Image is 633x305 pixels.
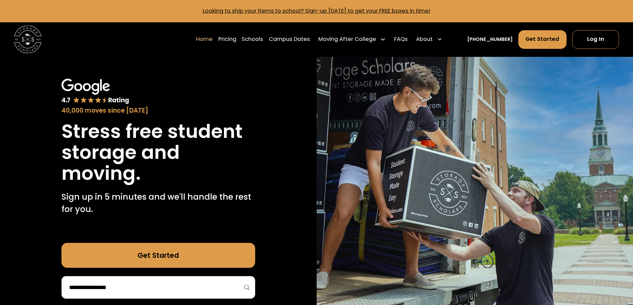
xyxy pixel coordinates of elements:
a: FAQs [394,30,408,49]
a: Get Started [518,30,567,49]
a: [PHONE_NUMBER] [467,36,513,43]
img: Google 4.7 star rating [61,79,129,105]
p: Sign up in 5 minutes and we'll handle the rest for you. [61,191,255,216]
h1: Stress free student storage and moving. [61,121,255,184]
a: Looking to ship your items to school? Sign-up [DATE] to get your FREE boxes in time! [203,7,430,15]
div: Moving After College [318,35,376,44]
div: Moving After College [316,30,389,49]
a: home [14,26,42,53]
a: Get Started [61,243,255,268]
a: Log In [572,30,619,49]
a: Schools [242,30,263,49]
a: Campus Dates [269,30,310,49]
div: About [416,35,433,44]
img: Storage Scholars main logo [14,26,42,53]
div: About [413,30,445,49]
a: Home [196,30,213,49]
div: 40,000 moves since [DATE] [61,106,255,115]
a: Pricing [218,30,236,49]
